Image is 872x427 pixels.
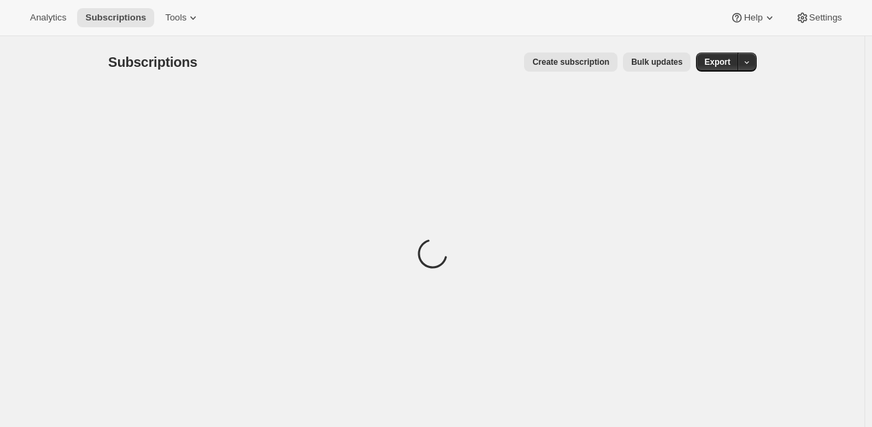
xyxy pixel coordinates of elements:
span: Settings [809,12,842,23]
span: Analytics [30,12,66,23]
button: Subscriptions [77,8,154,27]
span: Export [704,57,730,68]
button: Help [722,8,784,27]
span: Create subscription [532,57,609,68]
button: Analytics [22,8,74,27]
button: Tools [157,8,208,27]
button: Settings [787,8,850,27]
button: Bulk updates [623,53,691,72]
button: Export [696,53,738,72]
span: Subscriptions [108,55,198,70]
span: Bulk updates [631,57,682,68]
button: Create subscription [524,53,617,72]
span: Help [744,12,762,23]
span: Subscriptions [85,12,146,23]
span: Tools [165,12,186,23]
